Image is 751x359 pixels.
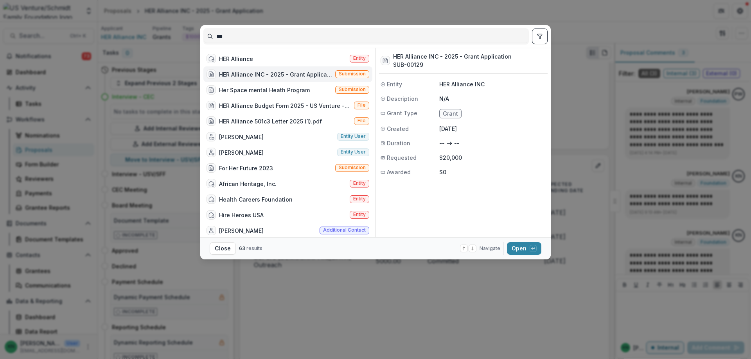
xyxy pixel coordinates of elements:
[387,139,410,147] span: Duration
[210,242,236,255] button: Close
[219,148,264,157] div: [PERSON_NAME]
[219,180,277,188] div: African Heritage, Inc.
[439,125,546,133] p: [DATE]
[439,95,546,103] p: N/A
[353,180,366,186] span: Entity
[339,165,366,170] span: Submission
[387,95,418,103] span: Description
[219,133,264,141] div: [PERSON_NAME]
[219,55,253,63] div: HER Alliance
[480,245,500,252] span: Navigate
[219,164,273,172] div: For Her Future 2023
[387,168,411,176] span: Awarded
[454,139,460,147] p: --
[439,80,546,88] p: HER Alliance INC
[507,242,541,255] button: Open
[219,70,332,79] div: HER Alliance INC - 2025 - Grant Application
[358,118,366,123] span: File
[387,125,409,133] span: Created
[358,102,366,108] span: File
[393,52,512,61] h3: HER Alliance INC - 2025 - Grant Application
[239,245,245,251] span: 63
[219,86,310,94] div: Her Space mental Heath Program
[219,227,264,235] div: [PERSON_NAME]
[339,87,366,92] span: Submission
[339,71,366,77] span: Submission
[387,154,417,162] span: Requested
[393,61,512,69] h3: SUB-00129
[439,154,546,162] p: $20,000
[387,80,402,88] span: Entity
[439,139,445,147] p: --
[387,109,417,117] span: Grant Type
[439,168,546,176] p: $0
[353,55,366,61] span: Entity
[353,196,366,202] span: Entity
[341,134,366,139] span: Entity user
[323,227,366,233] span: Additional contact
[532,29,548,44] button: toggle filters
[353,212,366,217] span: Entity
[219,195,293,204] div: Health Careers Foundation
[341,149,366,155] span: Entity user
[219,102,351,110] div: HER Alliance Budget Form 2025 - US Venture - Sheet1.pdf
[246,245,262,251] span: results
[219,117,322,125] div: HER Alliance 501c3 Letter 2025 (1).pdf
[219,211,264,219] div: Hire Heroes USA
[443,111,458,117] span: Grant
